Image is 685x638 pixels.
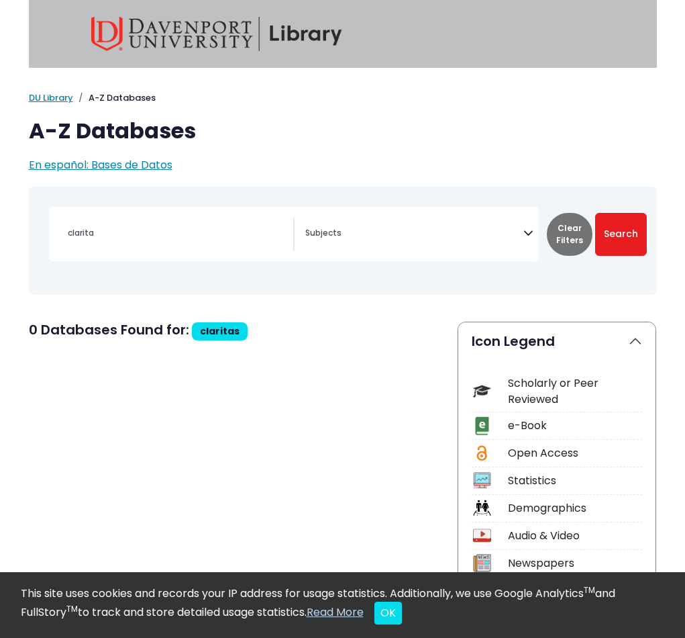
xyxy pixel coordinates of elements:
img: Icon Statistics [473,471,491,490]
sup: TM [66,603,78,614]
a: En español: Bases de Datos [29,157,172,173]
textarea: Search [305,229,523,240]
img: Davenport University Library [91,17,342,51]
div: Open Access [508,445,642,461]
img: Icon Scholarly or Peer Reviewed [473,382,491,400]
img: Icon Newspapers [473,554,491,572]
a: DU Library [29,91,73,104]
button: Submit for Search Results [595,213,647,256]
div: Audio & Video [508,528,642,544]
div: e-Book [508,418,642,434]
sup: TM [584,584,595,596]
nav: Search filters [29,187,657,295]
div: Newspapers [508,555,642,572]
img: Icon Audio & Video [473,527,491,545]
button: Close [374,602,402,625]
div: Scholarly or Peer Reviewed [508,375,642,408]
span: claritas [200,324,240,338]
img: Icon Demographics [473,499,491,517]
div: This site uses cookies and records your IP address for usage statistics. Additionally, we use Goo... [21,586,665,625]
a: Read More [307,604,364,620]
div: Demographics [508,500,642,516]
button: Icon Legend [458,322,655,360]
h1: A-Z Databases [29,118,657,144]
button: Clear Filters [547,213,592,256]
li: A-Z Databases [73,91,156,105]
input: Search database by title or keyword [60,224,293,243]
img: Icon Open Access [474,444,490,462]
img: Icon e-Book [473,416,491,435]
div: Statistics [508,473,642,489]
nav: breadcrumb [29,91,657,105]
span: 0 Databases Found for: [29,320,189,339]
